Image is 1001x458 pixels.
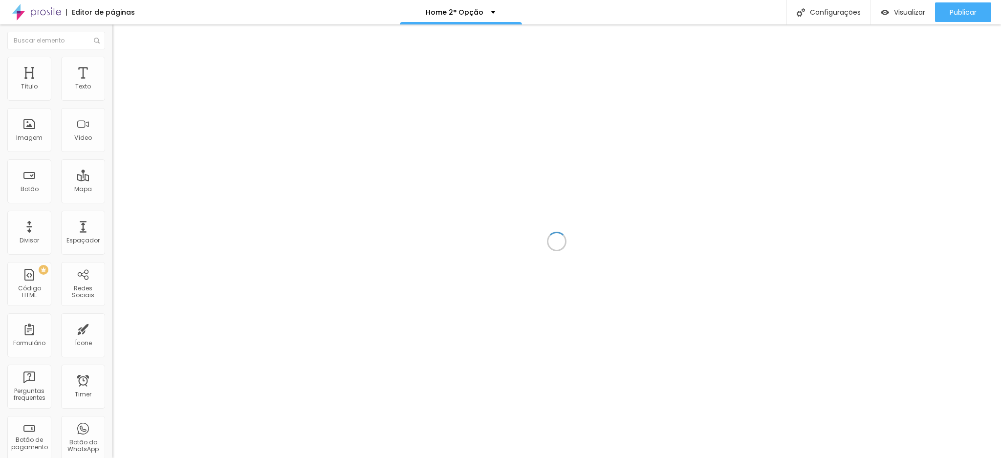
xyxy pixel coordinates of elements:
div: Redes Sociais [64,285,102,299]
div: Formulário [13,340,45,347]
div: Imagem [16,134,43,141]
span: Visualizar [894,8,925,16]
button: Visualizar [871,2,935,22]
div: Vídeo [74,134,92,141]
input: Buscar elemento [7,32,105,49]
button: Publicar [935,2,991,22]
div: Título [21,83,38,90]
div: Editor de páginas [66,9,135,16]
div: Texto [75,83,91,90]
div: Botão de pagamento [10,436,48,451]
div: Ícone [75,340,92,347]
div: Perguntas frequentes [10,388,48,402]
img: Icone [94,38,100,44]
div: Botão do WhatsApp [64,439,102,453]
span: Publicar [950,8,977,16]
img: Icone [797,8,805,17]
div: Código HTML [10,285,48,299]
div: Espaçador [66,237,100,244]
div: Divisor [20,237,39,244]
div: Timer [75,391,91,398]
img: view-1.svg [881,8,889,17]
div: Mapa [74,186,92,193]
p: Home 2° Opção [426,9,483,16]
div: Botão [21,186,39,193]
